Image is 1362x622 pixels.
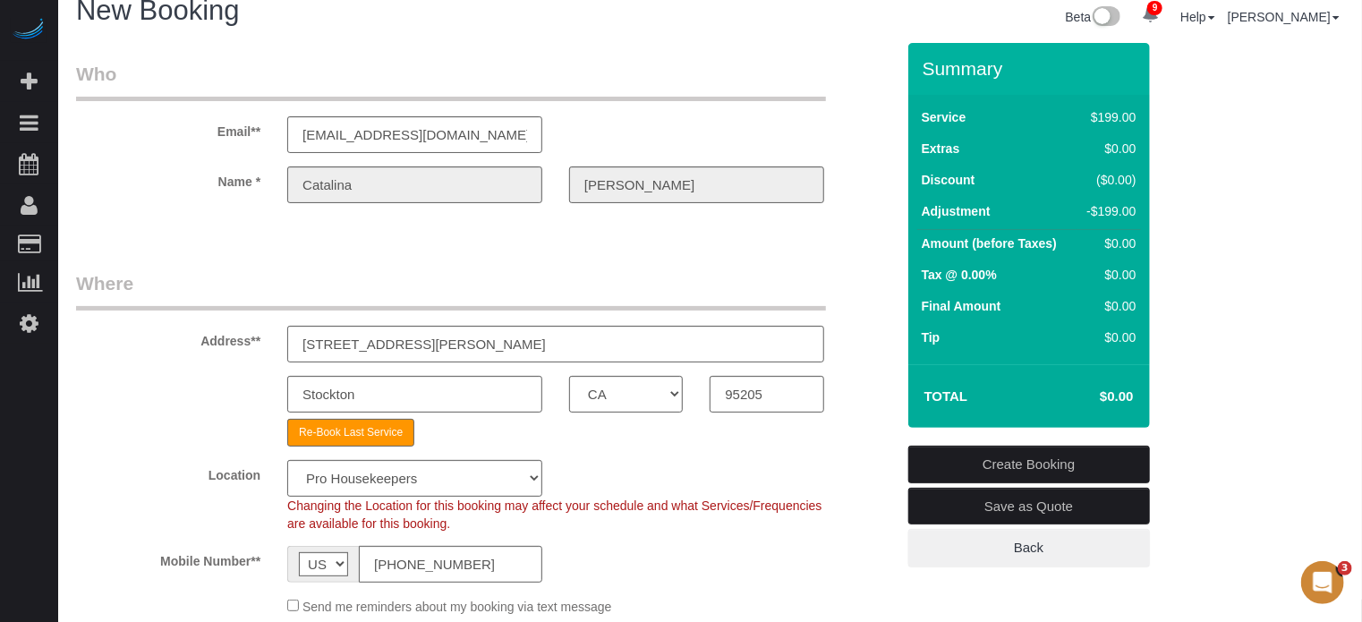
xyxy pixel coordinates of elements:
div: ($0.00) [1081,171,1136,189]
img: New interface [1091,6,1120,30]
input: Last Name** [569,166,824,203]
legend: Who [76,61,826,101]
h4: $0.00 [1046,389,1133,405]
div: $0.00 [1081,266,1136,284]
a: Save as Quote [908,488,1150,525]
a: Help [1180,10,1215,24]
div: $0.00 [1081,297,1136,315]
label: Amount (before Taxes) [922,234,1057,252]
div: -$199.00 [1081,202,1136,220]
label: Service [922,108,966,126]
span: Send me reminders about my booking via text message [302,600,612,614]
label: Mobile Number** [63,546,274,570]
div: $0.00 [1081,328,1136,346]
h3: Summary [923,58,1141,79]
input: Zip Code** [710,376,823,413]
label: Tax @ 0.00% [922,266,997,284]
a: Beta [1066,10,1121,24]
button: Re-Book Last Service [287,419,414,447]
input: Mobile Number** [359,546,542,583]
span: Changing the Location for this booking may affect your schedule and what Services/Frequencies are... [287,498,821,531]
iframe: Intercom live chat [1301,561,1344,604]
label: Adjustment [922,202,991,220]
legend: Where [76,270,826,311]
label: Extras [922,140,960,158]
div: $0.00 [1081,234,1136,252]
div: $0.00 [1081,140,1136,158]
label: Final Amount [922,297,1001,315]
span: 9 [1147,1,1162,15]
span: 3 [1338,561,1352,575]
label: Name * [63,166,274,191]
strong: Total [924,388,968,404]
a: Back [908,529,1150,567]
label: Tip [922,328,941,346]
input: First Name** [287,166,542,203]
img: Automaid Logo [11,18,47,43]
label: Discount [922,171,975,189]
a: Create Booking [908,446,1150,483]
div: $199.00 [1081,108,1136,126]
label: Location [63,460,274,484]
a: [PERSON_NAME] [1228,10,1340,24]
